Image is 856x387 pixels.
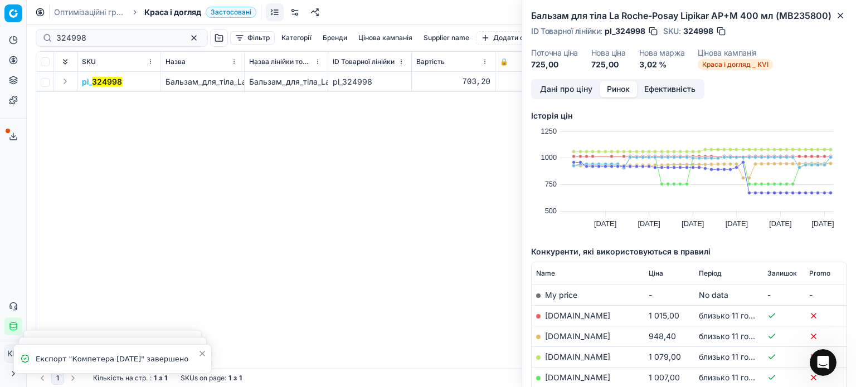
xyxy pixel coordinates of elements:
button: 1 [51,371,64,385]
span: близько 11 годин тому [699,373,784,382]
div: : [93,374,167,383]
span: Краса і догляд [144,7,201,18]
span: 948,40 [649,331,676,341]
span: 1 015,00 [649,311,679,320]
button: Додати фільтр [476,31,547,45]
span: SKUs on page : [181,374,226,383]
button: КM [4,345,22,362]
span: Кількість на стр. [93,374,148,383]
h5: Історія цін [531,110,847,121]
strong: 1 [164,374,167,383]
td: - [805,285,847,305]
td: - [644,285,694,305]
div: Бальзам_для_тіла_La_Roche-Posay_Lipikar_AP+M_400_мл_(MB235800) [249,76,323,87]
span: Застосовані [206,7,256,18]
a: [DOMAIN_NAME] [545,352,610,361]
span: My price [545,290,577,300]
span: близько 11 годин тому [699,352,784,361]
span: Ціна [649,269,663,278]
button: Expand [59,75,72,88]
dt: Нова маржа [639,49,685,57]
a: [DOMAIN_NAME] [545,331,610,341]
td: - [763,285,805,305]
text: [DATE] [638,219,660,228]
text: [DATE] [682,219,704,228]
span: Promo [809,269,830,278]
a: [DOMAIN_NAME] [545,311,610,320]
span: близько 11 годин тому [699,331,784,341]
span: Вартість [416,57,445,66]
button: Go to previous page [36,371,49,385]
span: SKU [82,57,96,66]
span: 🔒 [500,57,508,66]
div: 703,20 [416,76,490,87]
nav: breadcrumb [54,7,256,18]
button: Supplier name [419,31,474,45]
button: Категорії [277,31,316,45]
dt: Поточна ціна [531,49,578,57]
span: Бальзам_для_тіла_La_Roche-Posay_Lipikar_AP+M_400_мл_(MB235800) [166,77,433,86]
span: Період [699,269,722,278]
text: 750 [545,180,557,188]
strong: 1 [154,374,157,383]
button: Go to next page [66,371,80,385]
input: Пошук по SKU або назві [56,32,178,43]
span: Залишок [767,269,797,278]
span: Назва [166,57,186,66]
span: Назва лінійки товарів [249,57,312,66]
button: Ефективність [637,81,703,97]
span: близько 11 годин тому [699,311,784,320]
a: Оптимізаційні групи [54,7,125,18]
span: 1 079,00 [649,352,681,361]
span: ID Товарної лінійки [333,57,395,66]
div: pl_324998 [333,76,407,87]
text: 500 [545,207,557,215]
span: SKU : [663,27,681,35]
strong: з [234,374,237,383]
span: 324998 [683,26,713,37]
text: [DATE] [594,219,616,228]
dd: 725,00 [531,59,578,70]
nav: pagination [36,371,80,385]
h5: Конкуренти, які використовуються в правилі [531,246,847,257]
strong: 1 [228,374,231,383]
dd: 725,00 [591,59,626,70]
button: Expand all [59,55,72,68]
text: 1250 [541,127,557,135]
button: Дані про ціну [533,81,600,97]
button: Цінова кампанія [354,31,417,45]
span: КM [5,345,22,362]
h2: Бальзам для тіла La Roche-Posay Lipikar AP+M 400 мл (MB235800) [531,9,847,22]
button: Бренди [318,31,352,45]
span: Краса і доглядЗастосовані [144,7,256,18]
span: pl_324998 [605,26,645,37]
mark: 324998 [92,77,122,86]
span: Name [536,269,555,278]
dt: Цінова кампанія [698,49,773,57]
button: Фільтр [230,31,275,45]
text: [DATE] [726,219,748,228]
text: [DATE] [769,219,791,228]
span: 1 007,00 [649,373,680,382]
span: Краса і догляд _ KVI [698,59,773,70]
a: [DOMAIN_NAME] [545,373,610,382]
div: Експорт "Компетера [DATE]" завершено [36,354,198,365]
button: Close toast [196,347,209,360]
iframe: Intercom live chat [810,349,836,376]
strong: 1 [239,374,242,383]
text: [DATE] [811,219,834,228]
dt: Нова ціна [591,49,626,57]
button: Ринок [600,81,637,97]
td: No data [694,285,763,305]
strong: з [159,374,162,383]
span: pl_ [82,76,122,87]
text: 1000 [541,153,557,161]
span: ID Товарної лінійки : [531,27,602,35]
button: pl_324998 [82,76,122,87]
dd: 3,02 % [639,59,685,70]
